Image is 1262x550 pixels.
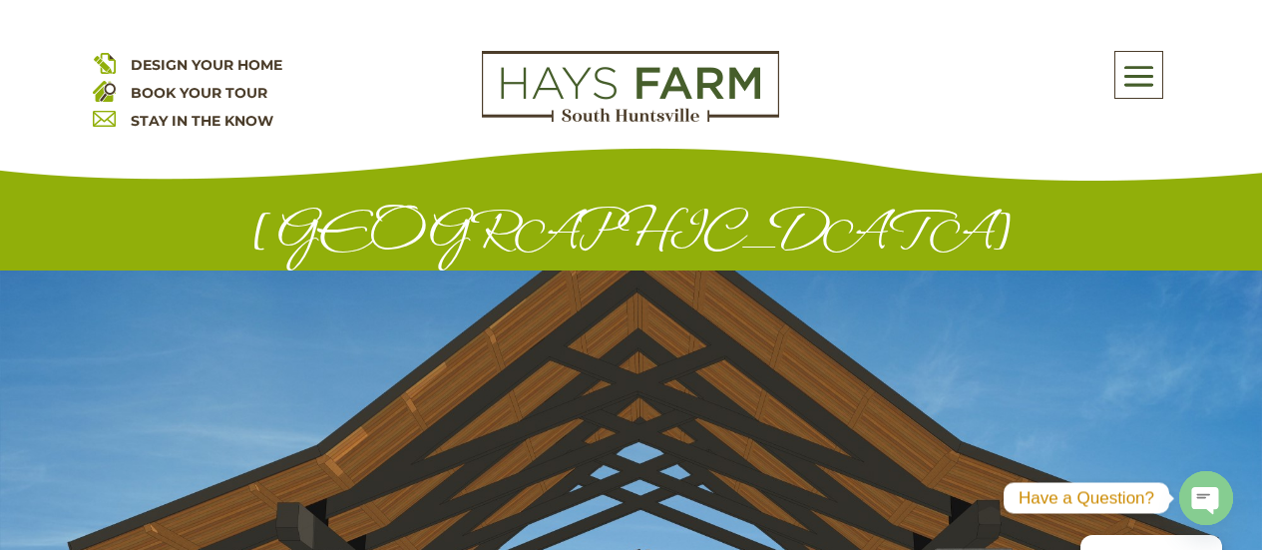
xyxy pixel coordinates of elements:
[93,79,116,102] img: book your home tour
[127,202,1136,271] h1: [GEOGRAPHIC_DATA]
[131,56,282,74] a: DESIGN YOUR HOME
[131,112,273,130] a: STAY IN THE KNOW
[482,109,779,127] a: hays farm homes huntsville development
[482,51,779,123] img: Logo
[131,84,267,102] a: BOOK YOUR TOUR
